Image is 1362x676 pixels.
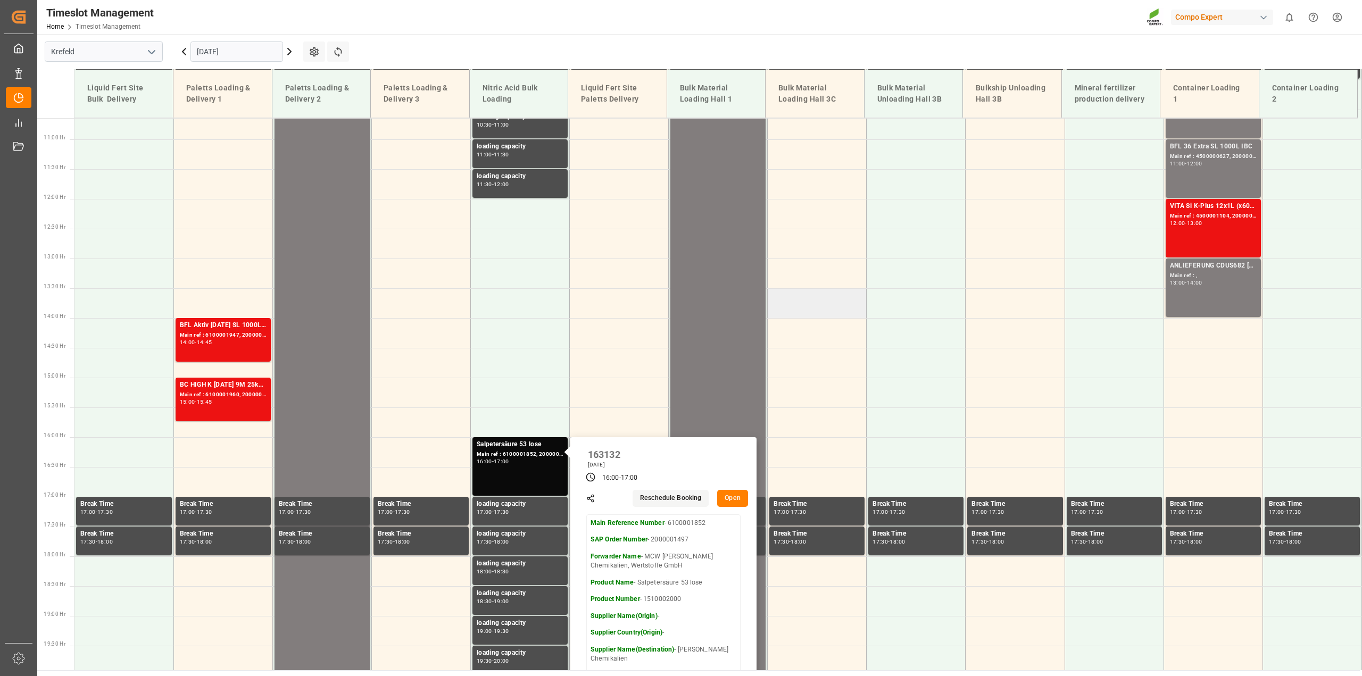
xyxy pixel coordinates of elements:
div: 17:00 [1170,510,1185,514]
div: 17:30 [1071,539,1086,544]
div: 17:00 [971,510,987,514]
div: loading capacity [477,558,563,569]
div: 17:00 [378,510,393,514]
span: 17:30 Hr [44,522,65,528]
div: 17:30 [890,510,905,514]
div: - [1185,280,1186,285]
div: 17:30 [1170,539,1185,544]
span: 15:00 Hr [44,373,65,379]
span: 16:00 Hr [44,432,65,438]
button: Reschedule Booking [633,490,709,507]
div: 11:30 [477,182,492,187]
p: - 2000001497 [591,535,736,545]
div: loading capacity [477,588,563,599]
div: Main ref : 6100001947, 2000001300 [180,331,267,340]
div: Break Time [378,499,464,510]
div: 13:00 [1187,221,1202,226]
div: Break Time [80,529,168,539]
div: 16:00 [477,459,492,464]
div: 11:00 [1170,161,1185,166]
div: 17:30 [80,539,96,544]
div: - [492,539,494,544]
div: 14:45 [197,340,212,345]
div: Main ref : 4500000627, 2000000544 [1170,152,1257,161]
div: Break Time [873,529,959,539]
p: - [591,628,736,638]
div: 14:00 [180,340,195,345]
div: 17:00 [180,510,195,514]
div: BFL 36 Extra SL 1000L IBC [1170,141,1257,152]
div: loading capacity [477,529,563,539]
div: Break Time [971,499,1058,510]
div: Break Time [1170,529,1257,539]
div: 17:30 [97,510,113,514]
p: - [591,612,736,621]
div: - [393,510,395,514]
div: Bulk Material Unloading Hall 3B [873,78,954,109]
span: 13:00 Hr [44,254,65,260]
div: 13:00 [1170,280,1185,285]
div: Salpetersäure 53 lose [477,439,563,450]
div: 17:30 [873,539,888,544]
div: 17:00 [621,473,638,483]
div: - [1185,221,1186,226]
div: 17:00 [80,510,96,514]
div: - [1185,510,1186,514]
strong: SAP Order Number [591,536,647,543]
div: 12:00 [1187,161,1202,166]
img: Screenshot%202023-09-29%20at%2010.02.21.png_1712312052.png [1147,8,1164,27]
span: 11:30 Hr [44,164,65,170]
div: [DATE] [584,461,745,469]
div: - [1284,539,1286,544]
div: 18:30 [494,569,509,574]
div: 12:00 [1170,221,1185,226]
div: 12:00 [494,182,509,187]
div: Break Time [279,529,366,539]
div: Main ref : 6100001852, 2000001497 [477,450,563,459]
div: Compo Expert [1171,10,1273,25]
strong: Main Reference Number [591,519,665,527]
div: Mineral fertilizer production delivery [1070,78,1152,109]
div: - [1185,539,1186,544]
div: - [888,510,890,514]
button: open menu [143,44,159,60]
div: Break Time [378,529,464,539]
div: 18:00 [1088,539,1103,544]
strong: Product Number [591,595,640,603]
div: Bulkship Unloading Hall 3B [971,78,1053,109]
div: 17:00 [1269,510,1284,514]
div: BFL Aktiv [DATE] SL 1000L IBC MTOFLO T NK 14-0-19 25kg (x40) INTBFL BORO SL 11%B 1000L IBC MTO (2... [180,320,267,331]
span: 11:00 Hr [44,135,65,140]
div: - [789,510,791,514]
div: 15:00 [180,399,195,404]
div: Break Time [180,499,267,510]
p: - 6100001852 [591,519,736,528]
div: Break Time [180,529,267,539]
div: - [195,399,196,404]
div: 17:30 [197,510,212,514]
div: 18:00 [1187,539,1202,544]
div: Break Time [1170,499,1257,510]
div: 19:00 [477,629,492,633]
div: 18:30 [477,599,492,604]
div: - [492,569,494,574]
div: Paletts Loading & Delivery 1 [182,78,263,109]
div: 17:00 [774,510,789,514]
div: 18:00 [890,539,905,544]
div: Nitric Acid Bulk Loading [478,78,560,109]
div: 17:00 [477,510,492,514]
div: - [987,510,989,514]
button: Compo Expert [1171,7,1277,27]
div: 17:30 [1088,510,1103,514]
div: - [1284,510,1286,514]
div: - [789,539,791,544]
p: - 1510002000 [591,595,736,604]
span: 16:30 Hr [44,462,65,468]
span: 18:30 Hr [44,581,65,587]
div: 17:00 [873,510,888,514]
div: Main ref : 4500001104, 2000000358 [1170,212,1257,221]
div: 16:00 [602,473,619,483]
div: - [96,510,97,514]
div: 17:30 [477,539,492,544]
div: 17:30 [791,510,806,514]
